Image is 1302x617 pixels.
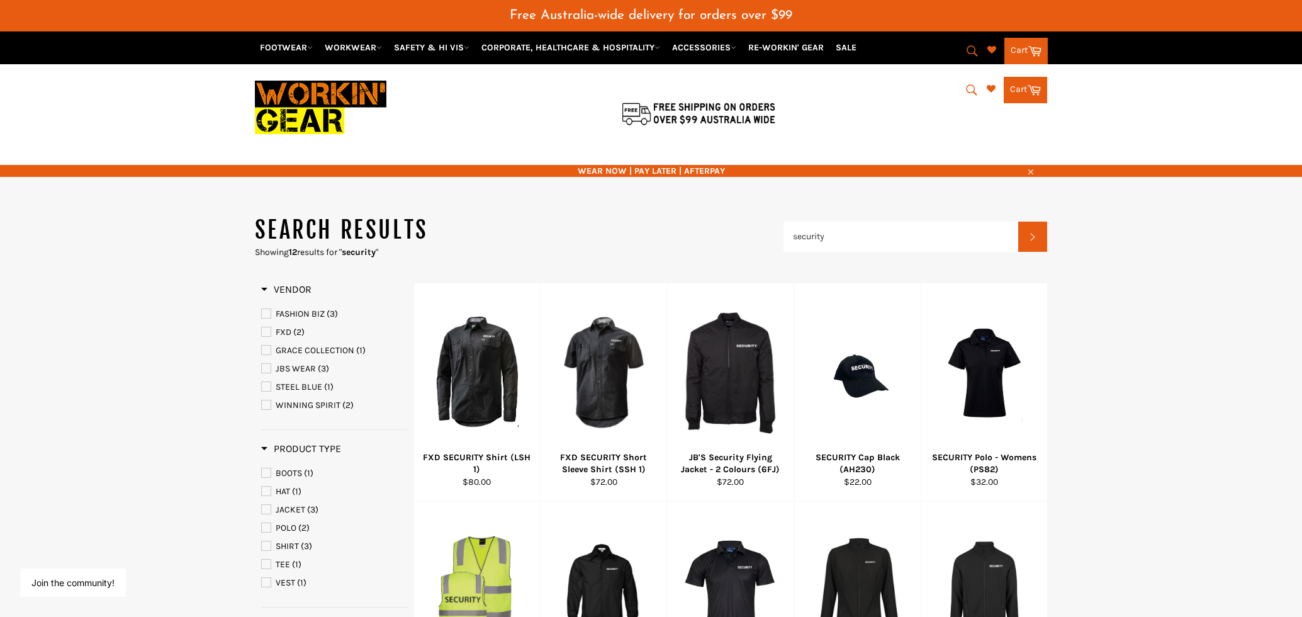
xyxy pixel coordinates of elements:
span: FASHION BIZ [276,308,325,319]
div: SECURITY Cap Black (AH230) [802,451,913,476]
span: (1) [356,345,366,356]
a: FOOTWEAR [255,37,318,59]
span: Vendor [261,283,311,295]
a: JBS WEAR [261,362,407,376]
div: FXD SECURITY Shirt (LSH 1) [422,451,532,476]
span: TEE [276,559,290,570]
span: (3) [301,541,312,552]
a: FXD SECURITY Shirt (LSH 1)FXD SECURITY Shirt (LSH 1)$80.00 [413,283,541,501]
h3: Product Type [261,443,341,455]
span: FXD [276,327,291,337]
span: (1) [297,577,306,588]
a: JB'S Security Flying Jacket - 2 Colours (6FJ)JB'S Security Flying Jacket - 2 Colours (6FJ)$72.00 [667,283,794,501]
strong: security [342,247,376,258]
span: (2) [298,523,310,533]
a: TEE [261,558,407,572]
span: VEST [276,577,295,588]
a: WORKWEAR [320,37,387,59]
img: Workin Gear leaders in Workwear, Safety Boots, PPE, Uniforms. Australia's No.1 in Workwear [255,72,386,143]
a: CORPORATE, HEALTHCARE & HOSPITALITY [476,37,665,59]
div: JB'S Security Flying Jacket - 2 Colours (6FJ) [675,451,786,476]
span: (1) [304,468,313,478]
span: (1) [324,382,334,392]
span: SHIRT [276,541,299,552]
a: SECURITY Cap Black (AH230)SECURITY Cap Black (AH230)$22.00 [794,283,921,501]
a: WINNING SPIRIT [261,399,407,412]
a: JACKET [261,503,407,517]
span: (1) [292,559,301,570]
a: SAFETY & HI VIS [389,37,474,59]
span: Free Australia-wide delivery for orders over $99 [510,9,792,22]
p: Showing results for " " [255,246,783,258]
span: GRACE COLLECTION [276,345,354,356]
a: SHIRT [261,540,407,553]
span: (3) [318,363,329,374]
div: FXD SECURITY Short Sleeve Shirt (SSH 1) [549,451,659,476]
h1: Search results [255,215,783,246]
img: Flat $9.95 shipping Australia wide [620,100,777,127]
span: (3) [307,504,318,515]
span: Product Type [261,443,341,455]
a: SALE [831,37,861,59]
a: SECURITY Polo - Womens (PS82)SECURITY Polo - Womens (PS82)$32.00 [921,283,1048,501]
span: HAT [276,486,290,497]
h3: Vendor [261,283,311,296]
a: VEST [261,576,407,590]
span: STEEL BLUE [276,382,322,392]
a: ACCESSORIES [667,37,741,59]
a: Cart [1004,77,1047,103]
span: JBS WEAR [276,363,316,374]
a: POLO [261,521,407,535]
span: JACKET [276,504,305,515]
a: BOOTS [261,467,407,480]
a: FASHION BIZ [261,307,407,321]
a: FXD [261,325,407,339]
span: (2) [293,327,305,337]
a: STEEL BLUE [261,380,407,394]
span: POLO [276,523,296,533]
a: FXD SECURITY Short Sleeve Shirt (SSH 1)FXD SECURITY Short Sleeve Shirt (SSH 1)$72.00 [540,283,667,501]
span: (3) [327,308,338,319]
a: RE-WORKIN' GEAR [743,37,829,59]
span: WINNING SPIRIT [276,400,340,410]
div: SECURITY Polo - Womens (PS82) [929,451,1040,476]
input: Search [783,222,1019,252]
a: Cart [1004,38,1048,64]
strong: 12 [289,247,297,258]
button: Join the community! [31,577,115,588]
a: GRACE COLLECTION [261,344,407,358]
span: BOOTS [276,468,302,478]
span: (1) [292,486,301,497]
span: WEAR NOW | PAY LATER | AFTERPAY [255,165,1048,177]
a: HAT [261,485,407,499]
span: (2) [342,400,354,410]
